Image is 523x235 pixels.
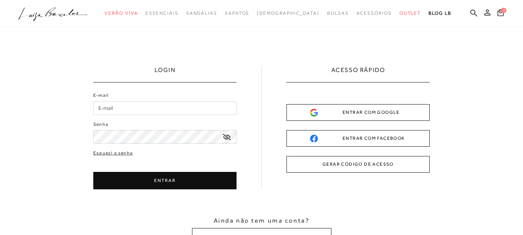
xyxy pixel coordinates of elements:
span: Acessórios [357,10,392,16]
a: Esqueci a senha [93,149,133,157]
a: noSubCategoriesText [357,6,392,21]
button: ENTRAR COM FACEBOOK [286,130,430,147]
a: noSubCategoriesText [105,6,138,21]
h2: ACESSO RÁPIDO [331,66,385,82]
span: Verão Viva [105,10,138,16]
span: Ainda não tem uma conta? [214,216,309,225]
span: Sapatos [225,10,249,16]
a: noSubCategoriesText [146,6,178,21]
a: exibir senha [223,134,231,140]
span: BLOG LB [429,10,451,16]
h1: LOGIN [154,66,176,82]
label: E-mail [93,92,109,99]
div: ENTRAR COM GOOGLE [310,108,406,117]
span: Essenciais [146,10,178,16]
div: ENTRAR COM FACEBOOK [310,134,406,142]
label: Senha [93,121,108,128]
button: 0 [495,9,506,19]
a: BLOG LB [429,6,451,21]
a: noSubCategoriesText [257,6,319,21]
span: [DEMOGRAPHIC_DATA] [257,10,319,16]
span: 0 [501,8,506,13]
button: GERAR CÓDIGO DE ACESSO [286,156,430,173]
a: noSubCategoriesText [225,6,249,21]
span: Outlet [400,10,421,16]
span: Sandálias [186,10,217,16]
button: ENTRAR [93,172,237,189]
button: ENTRAR COM GOOGLE [286,104,430,121]
a: noSubCategoriesText [327,6,349,21]
a: noSubCategoriesText [186,6,217,21]
input: E-mail [93,101,237,115]
a: noSubCategoriesText [400,6,421,21]
span: Bolsas [327,10,349,16]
